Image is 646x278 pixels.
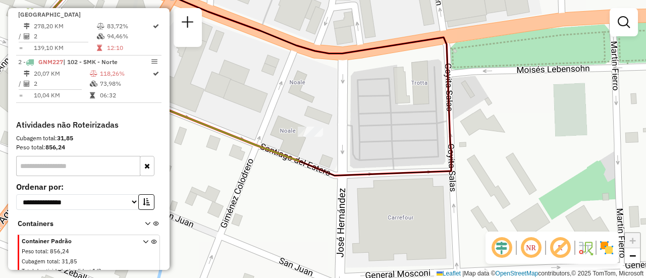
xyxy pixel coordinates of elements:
[59,258,60,265] span: :
[33,43,96,53] td: 139,10 KM
[16,143,161,152] div: Peso total:
[16,134,161,143] div: Cubagem total:
[548,236,572,260] span: Exibir rótulo
[151,59,157,65] em: Opções
[24,71,30,77] i: Distância Total
[629,249,636,262] span: −
[599,240,615,256] img: Exibir/Ocultar setores
[153,71,159,77] i: Rota otimizada
[18,58,118,66] span: 2 -
[490,236,514,260] span: Ocultar deslocamento
[90,81,97,87] i: % de utilização da cubagem
[577,240,594,256] img: Fluxo de ruas
[47,248,48,255] span: :
[18,79,23,89] td: /
[90,92,95,98] i: Tempo total em rota
[89,267,91,274] span: :
[519,236,543,260] span: Ocultar NR
[97,33,104,39] i: % de utilização da cubagem
[16,181,161,193] label: Ordenar por:
[18,218,132,229] span: Containers
[18,31,23,41] td: /
[57,134,73,142] strong: 31,85
[24,33,30,39] i: Total de Atividades
[99,90,152,100] td: 06:32
[63,58,118,66] span: | 102 - SMK - Norte
[99,79,152,89] td: 73,98%
[38,58,63,66] span: GNM227
[97,45,102,51] i: Tempo total em rota
[434,269,646,278] div: Map data © contributors,© 2025 TomTom, Microsoft
[106,21,152,31] td: 83,72%
[33,31,96,41] td: 2
[614,12,634,32] a: Exibir filtros
[33,90,89,100] td: 10,04 KM
[22,258,59,265] span: Cubagem total
[496,270,539,277] a: OpenStreetMap
[92,267,101,274] span: 1/3
[629,234,636,247] span: +
[45,143,65,151] strong: 856,24
[50,248,69,255] span: 856,24
[178,12,198,35] a: Nova sessão e pesquisa
[33,69,89,79] td: 20,07 KM
[153,23,159,29] i: Rota otimizada
[462,270,464,277] span: |
[106,31,152,41] td: 94,46%
[22,237,131,246] span: Container Padrão
[99,69,152,79] td: 118,26%
[33,21,96,31] td: 278,20 KM
[33,79,89,89] td: 2
[24,81,30,87] i: Total de Atividades
[106,43,152,53] td: 12:10
[97,23,104,29] i: % de utilização do peso
[22,267,89,274] span: Total de atividades/pedidos
[625,233,640,248] a: Zoom in
[18,43,23,53] td: =
[18,90,23,100] td: =
[437,270,461,277] a: Leaflet
[138,194,154,210] button: Ordem crescente
[16,120,161,130] h4: Atividades não Roteirizadas
[22,248,47,255] span: Peso total
[24,23,30,29] i: Distância Total
[90,71,97,77] i: % de utilização do peso
[62,258,77,265] span: 31,85
[625,248,640,263] a: Zoom out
